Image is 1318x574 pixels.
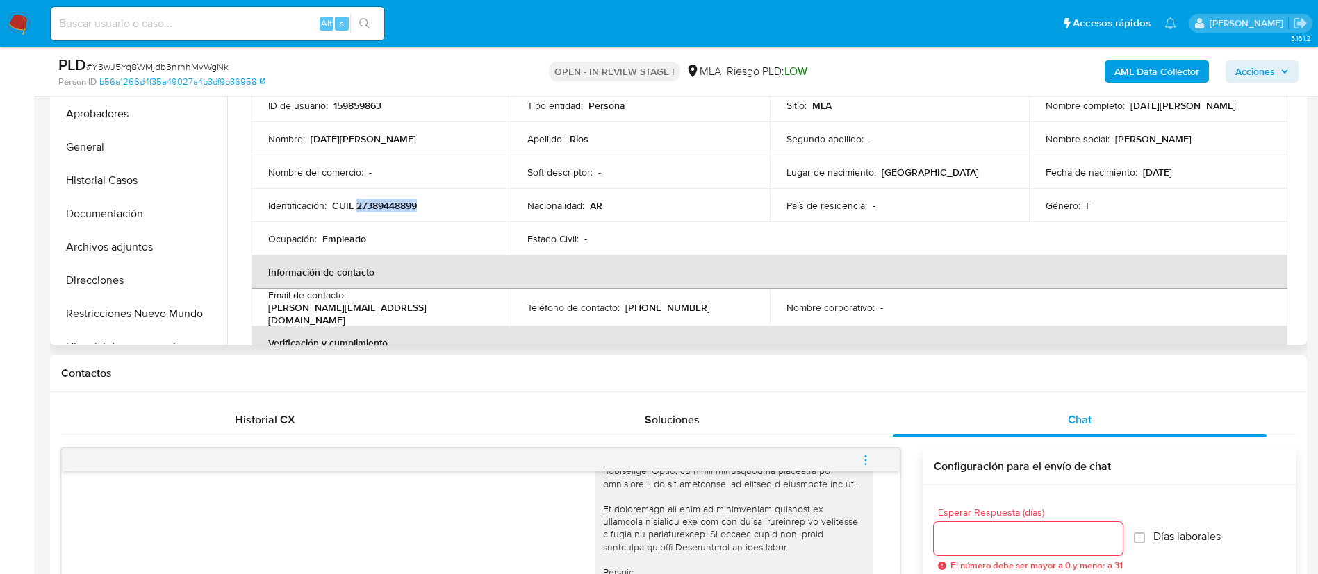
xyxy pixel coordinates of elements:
[333,99,381,112] p: 159859863
[1046,199,1080,212] p: Género :
[549,62,680,81] p: OPEN - IN REVIEW STAGE I
[786,199,867,212] p: País de residencia :
[1226,60,1299,83] button: Acciones
[786,166,876,178] p: Lugar de nacimiento :
[527,199,584,212] p: Nacionalidad :
[950,561,1123,571] span: El número debe ser mayor a 0 y menor a 31
[268,166,363,178] p: Nombre del comercio :
[350,14,379,33] button: search-icon
[590,199,602,212] p: AR
[53,130,227,164] button: General
[686,64,721,79] div: MLA
[252,255,1287,289] th: Información de contacto
[786,301,875,314] p: Nombre corporativo :
[1164,17,1176,29] a: Notificaciones
[882,166,979,178] p: [GEOGRAPHIC_DATA]
[86,60,229,74] span: # Y3wJ5Yq8WMjdb3nrnhMvWgNk
[53,197,227,230] button: Documentación
[268,133,305,145] p: Nombre :
[1046,99,1125,112] p: Nombre completo :
[1114,60,1199,83] b: AML Data Collector
[1046,133,1110,145] p: Nombre social :
[869,133,872,145] p: -
[812,99,832,112] p: MLA
[645,412,700,428] span: Soluciones
[727,64,807,79] span: Riesgo PLD:
[784,63,807,79] span: LOW
[625,301,710,314] p: [PHONE_NUMBER]
[527,301,620,314] p: Teléfono de contacto :
[235,412,295,428] span: Historial CX
[786,99,807,112] p: Sitio :
[58,53,86,76] b: PLD
[1068,412,1092,428] span: Chat
[268,199,327,212] p: Identificación :
[268,289,346,301] p: Email de contacto :
[53,230,227,264] button: Archivos adjuntos
[873,199,875,212] p: -
[527,133,564,145] p: Apellido :
[1143,166,1172,178] p: [DATE]
[53,330,227,364] button: Historial de conversaciones
[53,164,227,197] button: Historial Casos
[570,133,588,145] p: Rios
[252,326,1287,360] th: Verificación y cumplimiento
[1153,530,1221,543] span: Días laborales
[53,97,227,130] button: Aprobadores
[1073,16,1151,31] span: Accesos rápidos
[1293,16,1308,31] a: Salir
[61,366,1296,380] h1: Contactos
[1046,166,1137,178] p: Fecha de nacimiento :
[527,233,579,245] p: Estado Civil :
[332,199,417,212] p: CUIL 27389448899
[843,444,889,477] button: menu-action
[934,459,1285,473] h3: Configuración para el envío de chat
[268,99,328,112] p: ID de usuario :
[880,301,883,314] p: -
[268,301,488,326] p: [PERSON_NAME][EMAIL_ADDRESS][DOMAIN_NAME]
[321,17,332,30] span: Alt
[584,233,587,245] p: -
[527,166,593,178] p: Soft descriptor :
[58,76,97,88] b: Person ID
[1105,60,1209,83] button: AML Data Collector
[1210,17,1288,30] p: maria.acosta@mercadolibre.com
[598,166,601,178] p: -
[1235,60,1275,83] span: Acciones
[786,133,864,145] p: Segundo apellido :
[527,99,583,112] p: Tipo entidad :
[268,233,317,245] p: Ocupación :
[1086,199,1092,212] p: F
[934,530,1123,548] input: days_to_wait
[369,166,372,178] p: -
[53,297,227,330] button: Restricciones Nuevo Mundo
[1291,33,1311,44] span: 3.161.2
[588,99,625,112] p: Persona
[311,133,416,145] p: [DATE][PERSON_NAME]
[99,76,265,88] a: b56a1266d4f35a49027a4b3df9b36958
[1130,99,1236,112] p: [DATE][PERSON_NAME]
[51,15,384,33] input: Buscar usuario o caso...
[322,233,366,245] p: Empleado
[1134,532,1145,543] input: Días laborales
[1115,133,1192,145] p: [PERSON_NAME]
[53,264,227,297] button: Direcciones
[938,507,1127,518] span: Esperar Respuesta (días)
[340,17,344,30] span: s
